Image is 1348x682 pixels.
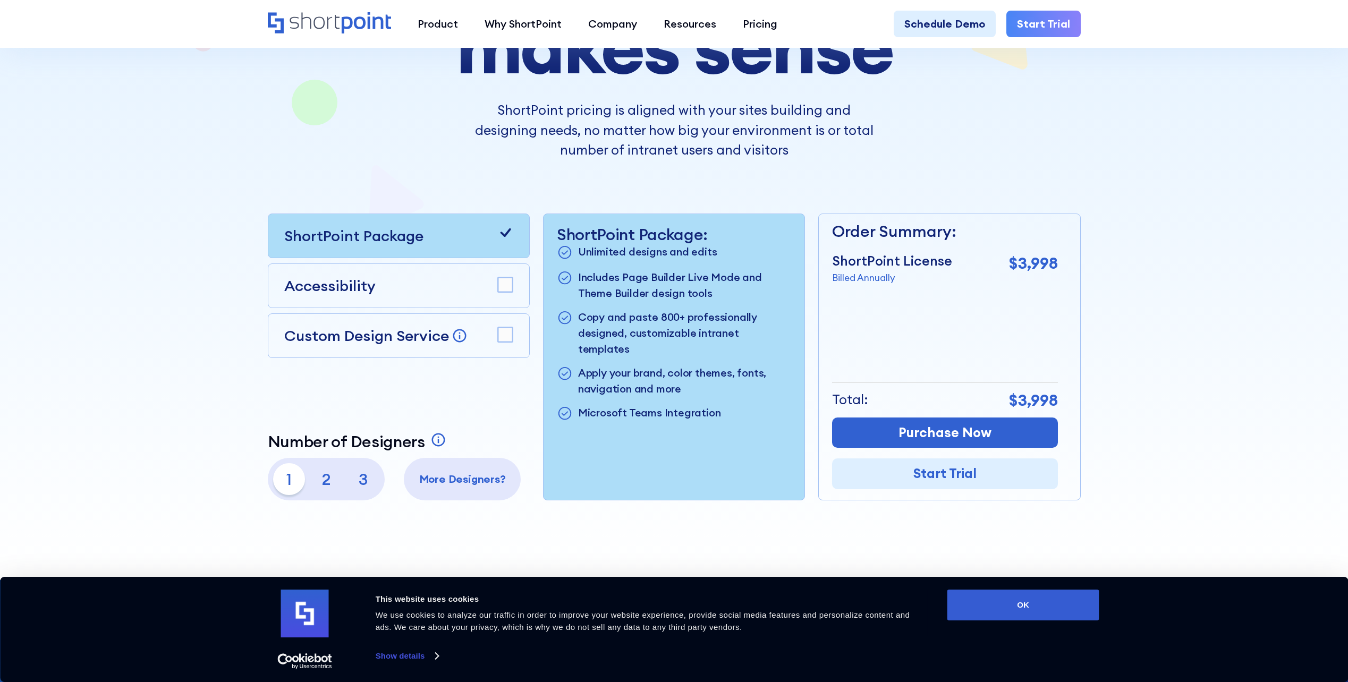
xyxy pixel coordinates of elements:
[281,590,329,637] img: logo
[743,16,777,32] div: Pricing
[578,405,721,422] p: Microsoft Teams Integration
[418,16,458,32] div: Product
[894,11,996,37] a: Schedule Demo
[578,309,791,357] p: Copy and paste 800+ professionally designed, customizable intranet templates
[578,269,791,301] p: Includes Page Builder Live Mode and Theme Builder design tools
[832,417,1058,448] a: Purchase Now
[832,458,1058,489] a: Start Trial
[471,11,575,37] a: Why ShortPoint
[268,432,449,451] a: Number of Designers
[268,432,425,451] p: Number of Designers
[947,590,1099,620] button: OK
[557,225,791,244] p: ShortPoint Package:
[832,251,952,271] p: ShortPoint License
[258,653,351,669] a: Usercentrics Cookiebot - opens in a new window
[575,11,650,37] a: Company
[376,593,923,606] div: This website uses cookies
[310,463,342,495] p: 2
[578,244,717,261] p: Unlimited designs and edits
[1009,251,1058,275] p: $3,998
[409,471,515,487] p: More Designers?
[284,275,376,297] p: Accessibility
[832,219,1058,243] p: Order Summary:
[475,100,874,160] p: ShortPoint pricing is aligned with your sites building and designing needs, no matter how big you...
[1009,388,1058,412] p: $3,998
[347,463,379,495] p: 3
[268,12,392,35] a: Home
[664,16,716,32] div: Resources
[376,648,438,664] a: Show details
[485,16,562,32] div: Why ShortPoint
[578,365,791,397] p: Apply your brand, color themes, fonts, navigation and more
[284,326,449,345] p: Custom Design Service
[284,225,423,247] p: ShortPoint Package
[832,271,952,285] p: Billed Annually
[376,610,910,632] span: We use cookies to analyze our traffic in order to improve your website experience, provide social...
[1006,11,1081,37] a: Start Trial
[273,463,305,495] p: 1
[588,16,637,32] div: Company
[730,11,791,37] a: Pricing
[404,11,471,37] a: Product
[650,11,730,37] a: Resources
[832,390,868,410] p: Total:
